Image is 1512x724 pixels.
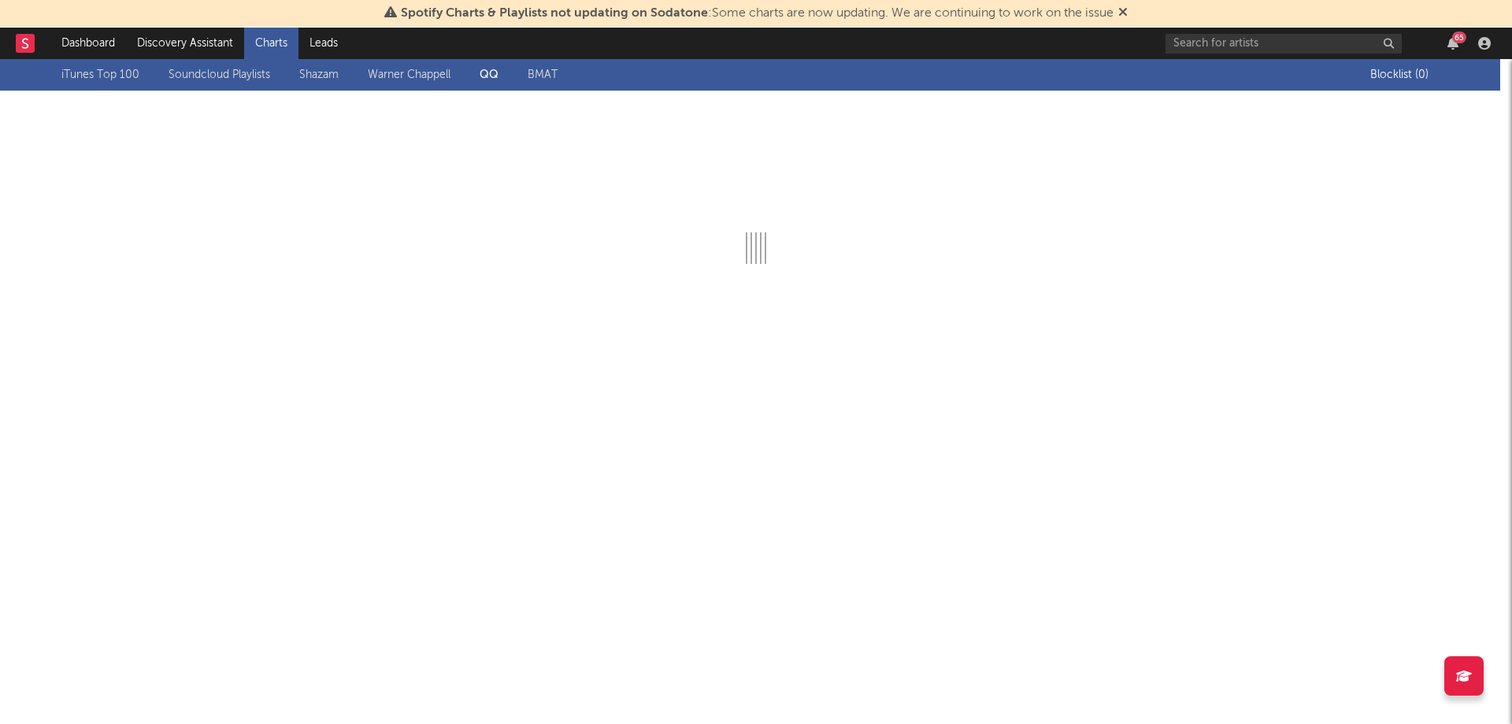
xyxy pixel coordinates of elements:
div: 65 [1452,32,1466,43]
a: Warner Chappell [368,65,450,84]
button: 65 [1447,37,1458,50]
span: : Some charts are now updating. We are continuing to work on the issue [401,7,1114,20]
a: Discovery Assistant [126,28,244,59]
a: Soundcloud Playlists [169,65,270,84]
span: Blocklist [1370,69,1439,80]
a: BMAT [528,65,558,84]
input: Search for artists [1165,34,1402,54]
a: Charts [244,28,298,59]
span: Spotify Charts & Playlists not updating on Sodatone [401,7,708,20]
a: Leads [298,28,349,59]
a: Shazam [299,65,339,84]
a: iTunes Top 100 [61,65,139,84]
a: Dashboard [50,28,126,59]
span: Dismiss [1118,7,1128,20]
span: ( 0 ) [1415,65,1439,84]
